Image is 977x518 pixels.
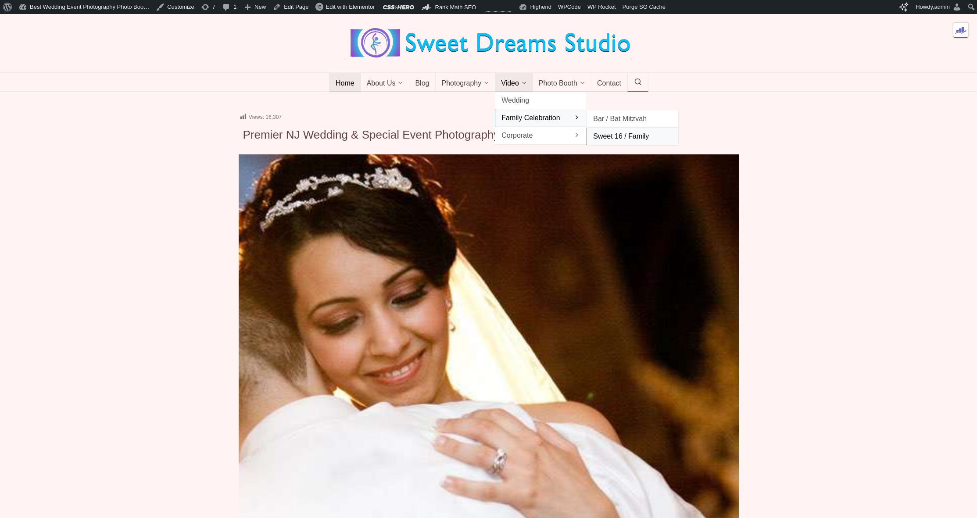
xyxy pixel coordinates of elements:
a: Photo Booth [533,73,591,92]
span: Wedding [501,94,580,106]
a: Sweet 16 / Family [587,128,678,145]
span: 16,307 [265,114,282,120]
img: Best Wedding Event Photography Photo Booth Videography NJ NY [346,27,631,59]
span: Contact [597,79,621,88]
span: Bar / Bat Mitzvah [593,113,672,125]
span: Edit with Elementor [326,4,375,10]
span: Views: [249,114,264,120]
a: Family Celebration [495,109,587,127]
span: Blog [415,79,429,88]
span: Corporate [501,129,580,141]
span: Home [336,79,354,88]
span: Photography [441,79,481,88]
a: Bar / Bat Mitzvah [587,110,678,128]
span: Premier NJ Wedding & Special Event Photography + Videography [243,128,576,141]
a: Contact [591,73,628,92]
span: admin [934,4,950,10]
span: About Us [367,79,396,88]
span: Sweet 16 / Family [593,130,672,142]
span: Rank Math SEO [435,4,476,11]
a: Wedding [495,92,587,109]
a: About Us [361,73,410,92]
span: Video [501,79,519,88]
a: Corporate [495,127,587,144]
a: Photography [435,73,495,92]
span: Photo Booth [539,79,577,88]
span: Family Celebration [501,112,580,124]
a: Home [329,73,361,92]
a: Blog [409,73,436,92]
a: Video [495,73,533,92]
